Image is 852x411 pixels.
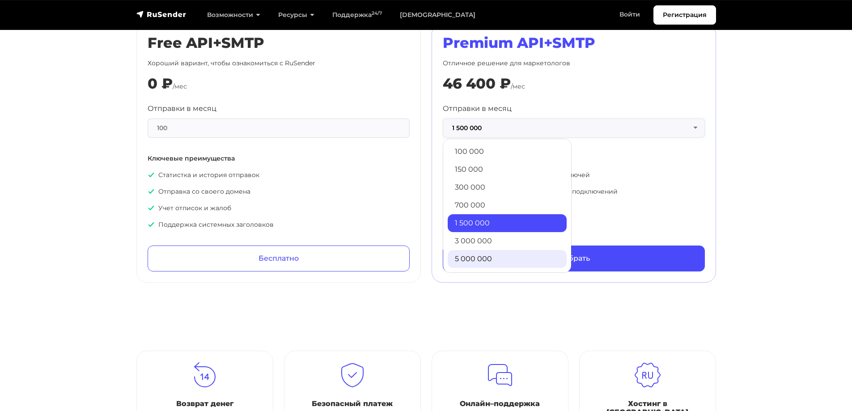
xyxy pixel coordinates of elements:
[610,5,649,24] a: Войти
[173,82,187,90] span: /мес
[443,187,705,196] p: Неограниченное количество SMTP подключений
[148,246,410,271] a: Бесплатно
[148,203,410,213] p: Учет отписок и жалоб
[443,119,705,138] button: 1 500 000
[448,143,567,161] a: 100 000
[372,10,382,16] sup: 24/7
[448,214,567,232] a: 1 500 000
[443,246,705,271] a: Выбрать
[148,59,410,68] p: Хороший вариант, чтобы ознакомиться с RuSender
[269,6,323,24] a: Ресурсы
[448,161,567,178] a: 150 000
[148,103,216,114] label: Отправки в месяц
[148,34,410,51] h2: Free API+SMTP
[443,103,512,114] label: Отправки в месяц
[339,362,366,389] img: icon=shild.svg
[511,82,525,90] span: /мес
[148,399,262,408] h6: Возврат денег
[148,188,155,195] img: icon-ok.svg
[487,362,513,389] img: icon=support.svg
[443,59,705,68] p: Отличное решение для маркетологов
[323,6,391,24] a: Поддержка24/7
[443,34,705,51] h2: Premium API+SMTP
[391,6,484,24] a: [DEMOGRAPHIC_DATA]
[443,75,511,92] div: 46 400 ₽
[148,204,155,212] img: icon-ok.svg
[448,196,567,214] a: 700 000
[443,139,572,273] ul: 1 500 000
[448,232,567,250] a: 3 000 000
[148,154,410,163] p: Ключевые преимущества
[191,362,218,389] img: icon=cash-back.svg
[653,5,716,25] a: Регистрация
[148,171,155,178] img: icon-ok.svg
[148,75,173,92] div: 0 ₽
[443,399,557,408] h6: Онлайн–поддержка
[198,6,269,24] a: Возможности
[634,362,661,389] img: icon=ru-zone.svg
[443,154,705,163] p: Все что входит в «Free», плюс:
[136,10,187,19] img: RuSender
[448,250,567,268] a: 5 000 000
[148,221,155,228] img: icon-ok.svg
[448,178,567,196] a: 300 000
[148,170,410,180] p: Статистка и история отправок
[148,187,410,196] p: Отправка со своего домена
[148,220,410,229] p: Поддержка системных заголовков
[443,203,705,213] p: Приоритетная поддержка
[295,399,410,408] h6: Безопасный платеж
[443,170,705,180] p: Неограниченное количество API ключей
